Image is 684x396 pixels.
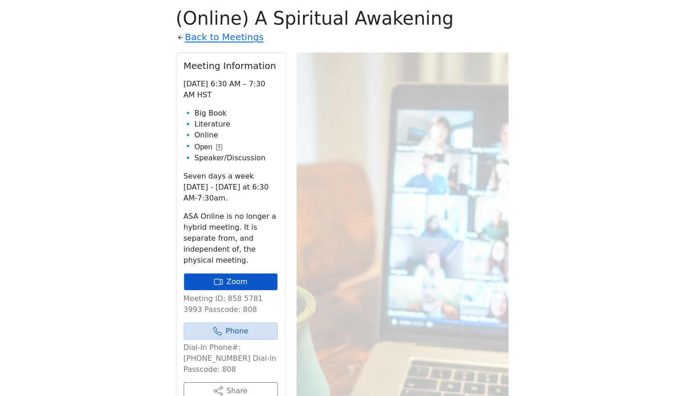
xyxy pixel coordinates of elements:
[195,153,278,164] li: Speaker/Discussion
[176,7,509,29] h1: (Online) A Spiritual Awakening
[195,108,278,119] li: Big Book
[184,342,278,375] p: Dial-In Phone#: [PHONE_NUMBER] Dial-In Passcode: 808
[184,293,278,315] p: Meeting ID: 858 5781 3993 Passcode: 808
[184,60,278,71] h2: Meeting Information
[184,273,278,290] a: Zoom
[185,29,264,45] a: Back to Meetings
[184,322,278,340] a: Phone
[184,79,278,100] p: [DATE] 6:30 AM – 7:30 AM HST
[195,130,278,141] li: Online
[184,211,278,266] p: ASA Online is no longer a hybrid meeting. It is separate from, and independent of, the physical m...
[195,142,212,153] span: Open
[184,171,278,204] p: Seven days a week [DATE] - [DATE] at 6:30 AM-7:30am.
[195,142,222,153] button: Open
[195,119,278,130] li: Literature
